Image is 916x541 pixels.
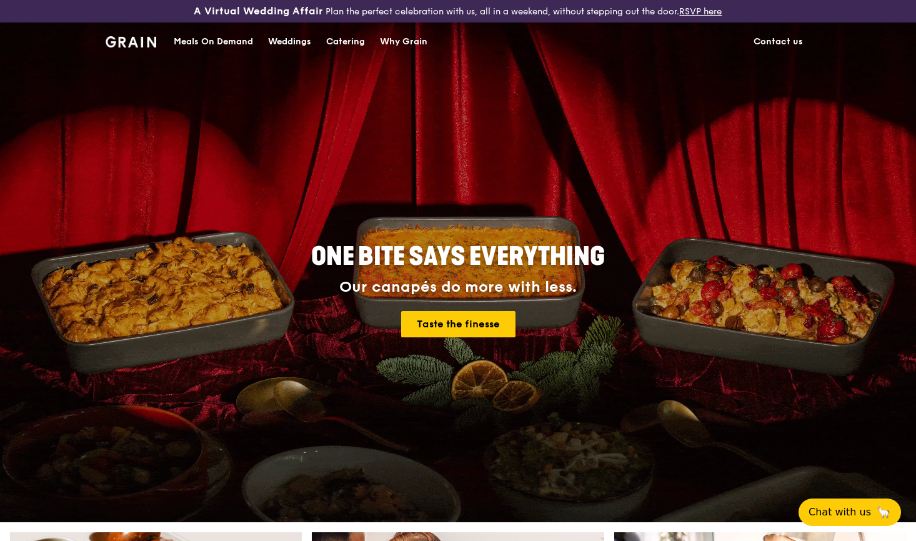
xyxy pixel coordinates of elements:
[261,23,319,61] a: Weddings
[194,5,323,17] h3: A Virtual Wedding Affair
[876,505,891,520] span: 🦙
[233,279,683,296] div: Our canapés do more with less.
[809,505,871,520] span: Chat with us
[679,6,722,17] a: RSVP here
[401,311,515,337] a: Taste the finesse
[311,242,605,272] span: ONE BITE SAYS EVERYTHING
[152,5,763,17] div: Plan the perfect celebration with us, all in a weekend, without stepping out the door.
[799,499,901,526] button: Chat with us🦙
[106,36,156,47] img: Grain
[372,23,435,61] a: Why Grain
[106,22,156,59] a: GrainGrain
[326,23,365,61] div: Catering
[268,23,311,61] div: Weddings
[746,23,810,61] a: Contact us
[174,23,253,61] div: Meals On Demand
[319,23,372,61] a: Catering
[380,23,427,61] div: Why Grain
